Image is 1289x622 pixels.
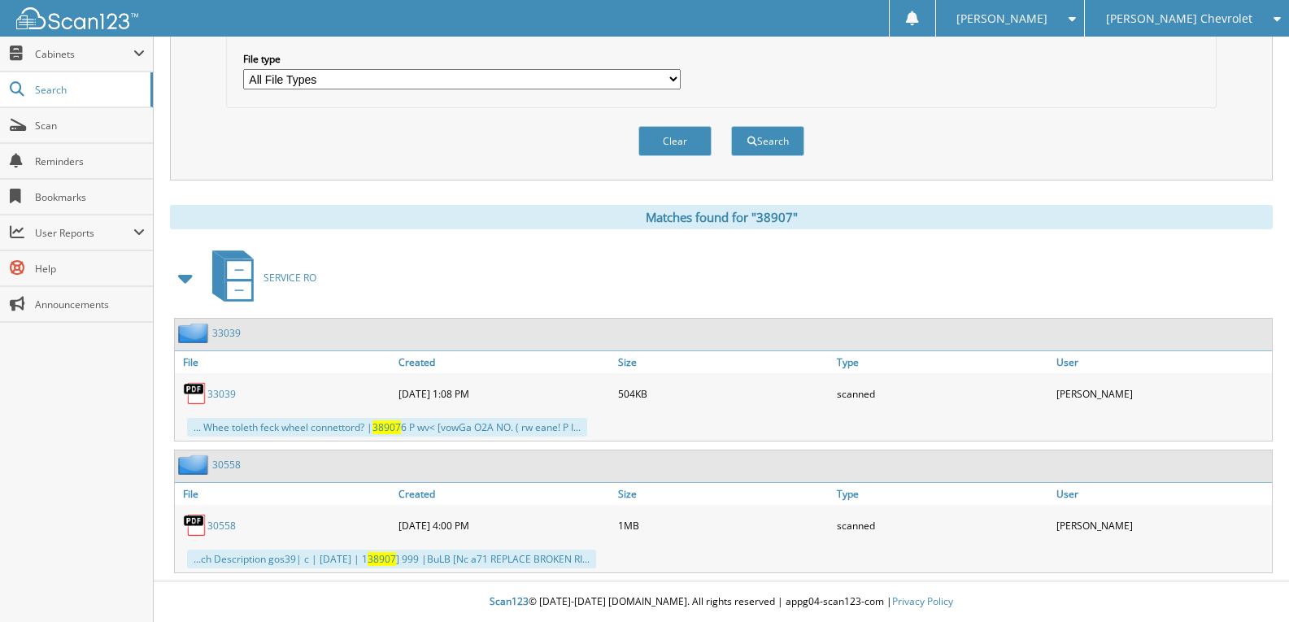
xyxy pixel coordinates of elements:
[394,377,614,410] div: [DATE] 1:08 PM
[731,126,804,156] button: Search
[372,420,401,434] span: 38907
[35,47,133,61] span: Cabinets
[892,594,953,608] a: Privacy Policy
[212,458,241,472] a: 30558
[243,52,681,66] label: File type
[1052,509,1272,542] div: [PERSON_NAME]
[154,582,1289,622] div: © [DATE]-[DATE] [DOMAIN_NAME]. All rights reserved | appg04-scan123-com |
[490,594,529,608] span: Scan123
[35,119,145,133] span: Scan
[187,418,587,437] div: ... Whee toleth feck wheel connettord? | 6 P wv< [vowGa O2A NO. ( rw eane! P I...
[207,519,236,533] a: 30558
[35,298,145,311] span: Announcements
[394,509,614,542] div: [DATE] 4:00 PM
[956,14,1047,24] span: [PERSON_NAME]
[368,552,396,566] span: 38907
[614,483,834,505] a: Size
[833,351,1052,373] a: Type
[35,226,133,240] span: User Reports
[1052,351,1272,373] a: User
[170,205,1273,229] div: Matches found for "38907"
[263,271,316,285] span: SERVICE RO
[614,351,834,373] a: Size
[207,387,236,401] a: 33039
[175,351,394,373] a: File
[394,483,614,505] a: Created
[183,513,207,537] img: PDF.png
[638,126,712,156] button: Clear
[35,262,145,276] span: Help
[394,351,614,373] a: Created
[202,246,316,310] a: SERVICE RO
[614,377,834,410] div: 504KB
[178,455,212,475] img: folder2.png
[16,7,138,29] img: scan123-logo-white.svg
[35,83,142,97] span: Search
[833,377,1052,410] div: scanned
[1208,544,1289,622] iframe: Chat Widget
[833,483,1052,505] a: Type
[1106,14,1252,24] span: [PERSON_NAME] Chevrolet
[1052,483,1272,505] a: User
[183,381,207,406] img: PDF.png
[35,190,145,204] span: Bookmarks
[1052,377,1272,410] div: [PERSON_NAME]
[614,509,834,542] div: 1MB
[833,509,1052,542] div: scanned
[212,326,241,340] a: 33039
[178,323,212,343] img: folder2.png
[187,550,596,568] div: ...ch Description gos39| c | [DATE] | 1 ] 999 |BuLB [Nc a71 REPLACE BROKEN RI...
[35,154,145,168] span: Reminders
[175,483,394,505] a: File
